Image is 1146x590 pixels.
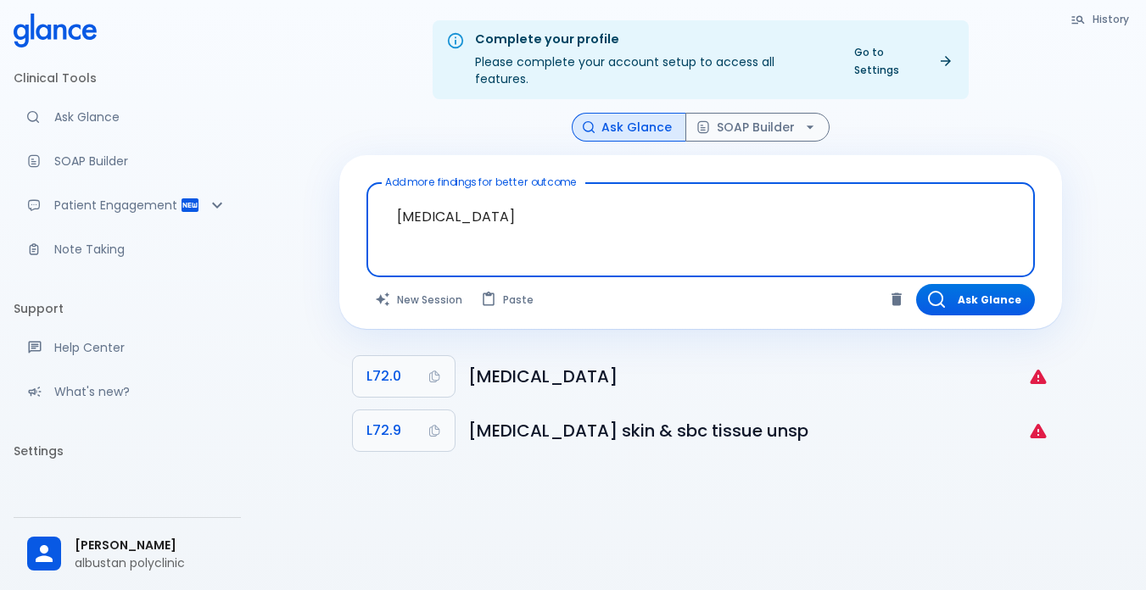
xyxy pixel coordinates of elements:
div: Please complete your account setup to access all features. [475,25,830,94]
h6: Epidermal cyst [468,363,1028,390]
div: [PERSON_NAME]albustan polyclinic [14,525,241,583]
p: SOAP Builder [54,153,227,170]
svg: L72.0: Cosmetic is uncovered by the CHI medical policy, 2022 [1028,366,1048,387]
button: Copy Code L72.0 to clipboard [353,356,455,397]
button: History [1062,7,1139,31]
span: L72.0 [366,365,401,388]
p: Note Taking [54,241,227,258]
button: Clear [884,287,909,312]
li: Support [14,288,241,329]
a: Advanced note-taking [14,231,241,268]
button: Ask Glance [916,284,1035,315]
h6: Follicular cyst of skin and subcutaneous tissue, unspecified [468,417,1028,444]
span: [PERSON_NAME] [75,537,227,554]
button: Paste from clipboard [472,284,544,315]
li: Clinical Tools [14,58,241,98]
button: Clears all inputs and results. [366,284,472,315]
div: Complete your profile [475,31,830,49]
div: Patient Reports & Referrals [14,186,241,224]
p: Help Center [54,339,227,356]
button: Copy Code L72.9 to clipboard [353,410,455,451]
p: albustan polyclinic [75,554,227,571]
span: L72.9 [366,419,401,442]
a: Docugen: Compose a clinical documentation in seconds [14,142,241,180]
p: What's new? [54,383,227,400]
a: Get help from our support team [14,329,241,366]
label: Add more findings for better outcome [385,175,577,189]
a: Go to Settings [844,40,962,82]
p: Ask Glance [54,109,227,125]
textarea: [MEDICAL_DATA] [378,190,1023,243]
div: Recent updates and feature releases [14,373,241,410]
button: Ask Glance [572,113,686,142]
button: SOAP Builder [685,113,830,142]
svg: L72.9: Cosmetic is uncovered by the CHI medical policy, 2022 [1028,420,1048,441]
p: Patient Engagement [54,197,180,214]
a: Moramiz: Find ICD10AM codes instantly [14,98,241,136]
li: Settings [14,431,241,471]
